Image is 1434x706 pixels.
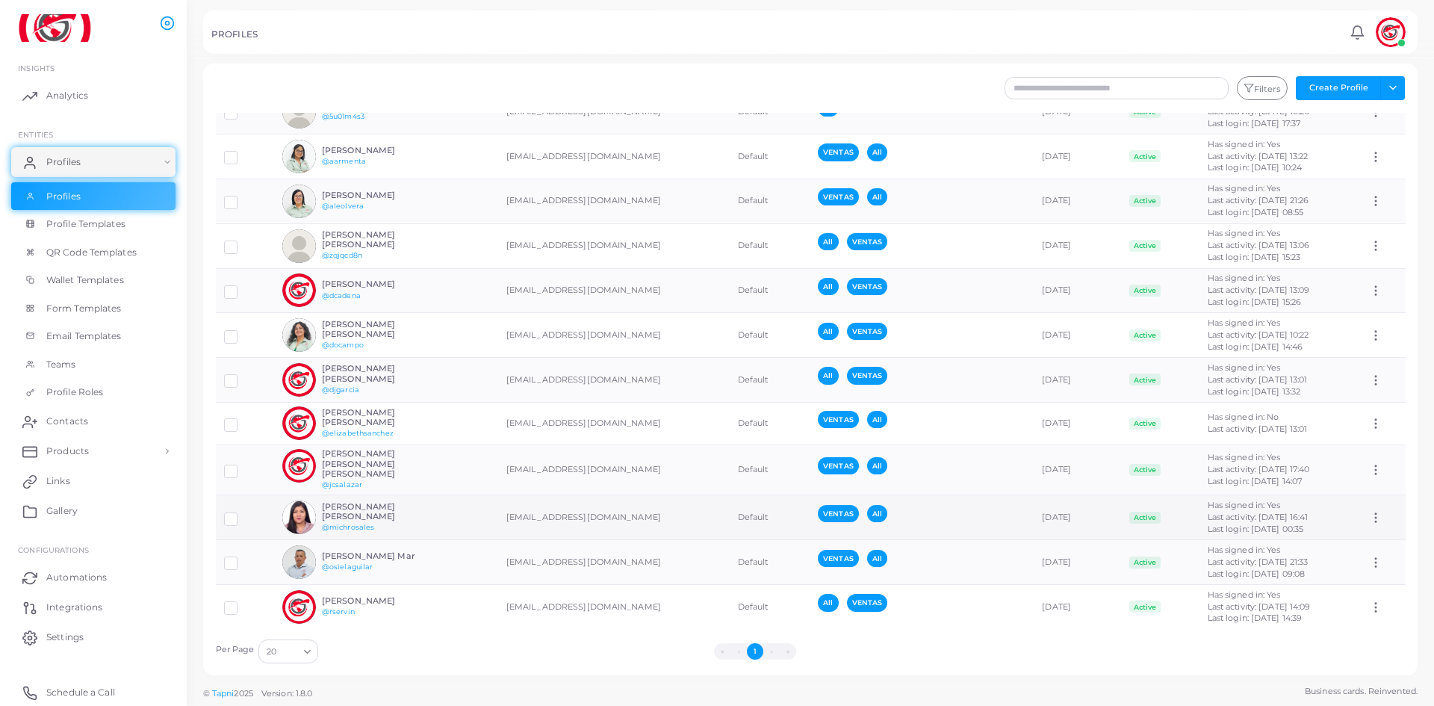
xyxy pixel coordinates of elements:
[1129,195,1161,207] span: Active
[818,505,859,522] span: VENTAS
[46,155,81,169] span: Profiles
[1208,362,1281,373] span: Has signed in: Yes
[322,291,361,300] a: @dcadena
[46,246,137,259] span: QR Code Templates
[730,223,810,268] td: Default
[282,318,316,352] img: avatar
[211,29,258,40] h5: PROFILES
[282,545,316,579] img: avatar
[847,367,888,384] span: VENTAS
[11,436,176,466] a: Products
[818,278,838,295] span: All
[322,279,432,289] h6: [PERSON_NAME]
[1129,329,1161,341] span: Active
[203,687,312,700] span: ©
[730,585,810,629] td: Default
[322,408,432,427] h6: [PERSON_NAME] [PERSON_NAME]
[322,563,373,571] a: @osielaguilar
[867,188,887,205] span: All
[1208,240,1310,250] span: Last activity: [DATE] 13:06
[498,358,730,403] td: [EMAIL_ADDRESS][DOMAIN_NAME]
[11,266,176,294] a: Wallet Templates
[1129,374,1161,385] span: Active
[1208,151,1309,161] span: Last activity: [DATE] 13:22
[1208,329,1309,340] span: Last activity: [DATE] 10:22
[46,571,107,584] span: Automations
[322,202,364,210] a: @aleolvera
[730,134,810,179] td: Default
[46,190,81,203] span: Profiles
[322,385,359,394] a: @djgarcia
[1208,386,1301,397] span: Last login: [DATE] 13:32
[322,251,362,259] a: @zqjqcd8n
[11,322,176,350] a: Email Templates
[1034,358,1121,403] td: [DATE]
[46,474,70,488] span: Links
[11,466,176,496] a: Links
[1208,512,1309,522] span: Last activity: [DATE] 16:41
[1208,106,1310,117] span: Last activity: [DATE] 10:26
[282,449,316,483] img: avatar
[322,551,432,561] h6: [PERSON_NAME] Mar
[498,445,730,495] td: [EMAIL_ADDRESS][DOMAIN_NAME]
[11,350,176,379] a: Teams
[322,191,432,200] h6: [PERSON_NAME]
[1129,601,1161,613] span: Active
[1237,76,1288,100] button: Filters
[730,179,810,223] td: Default
[1034,585,1121,629] td: [DATE]
[13,14,96,42] a: logo
[818,550,859,567] span: VENTAS
[267,644,276,660] span: 20
[278,643,298,660] input: Search for option
[498,179,730,223] td: [EMAIL_ADDRESS][DOMAIN_NAME]
[747,643,763,660] button: Go to page 1
[498,313,730,358] td: [EMAIL_ADDRESS][DOMAIN_NAME]
[46,415,88,428] span: Contacts
[730,358,810,403] td: Default
[818,367,838,384] span: All
[258,640,318,663] div: Search for option
[1208,524,1304,534] span: Last login: [DATE] 00:35
[11,592,176,622] a: Integrations
[11,378,176,406] a: Profile Roles
[1129,557,1161,569] span: Active
[1034,402,1121,445] td: [DATE]
[11,563,176,592] a: Automations
[730,313,810,358] td: Default
[282,185,316,218] img: avatar
[46,358,76,371] span: Teams
[1208,424,1308,434] span: Last activity: [DATE] 13:01
[1208,412,1279,422] span: Has signed in: No
[322,146,432,155] h6: [PERSON_NAME]
[282,273,316,307] img: avatar
[1034,223,1121,268] td: [DATE]
[46,329,122,343] span: Email Templates
[1034,495,1121,540] td: [DATE]
[847,323,888,340] span: VENTAS
[498,268,730,313] td: [EMAIL_ADDRESS][DOMAIN_NAME]
[1208,545,1281,555] span: Has signed in: Yes
[1129,285,1161,297] span: Active
[818,233,838,250] span: All
[322,320,432,339] h6: [PERSON_NAME] [PERSON_NAME]
[498,495,730,540] td: [EMAIL_ADDRESS][DOMAIN_NAME]
[1129,418,1161,430] span: Active
[730,540,810,585] td: Default
[46,273,124,287] span: Wallet Templates
[1208,569,1306,579] span: Last login: [DATE] 09:08
[1208,195,1309,205] span: Last activity: [DATE] 21:26
[1034,313,1121,358] td: [DATE]
[1208,557,1309,567] span: Last activity: [DATE] 21:33
[818,323,838,340] span: All
[867,143,887,161] span: All
[498,540,730,585] td: [EMAIL_ADDRESS][DOMAIN_NAME]
[1208,228,1281,238] span: Has signed in: Yes
[867,550,887,567] span: All
[322,429,394,437] a: @elizabethsanchez
[322,364,432,383] h6: [PERSON_NAME] [PERSON_NAME]
[867,505,887,522] span: All
[730,495,810,540] td: Default
[818,457,859,474] span: VENTAS
[1208,452,1281,462] span: Has signed in: Yes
